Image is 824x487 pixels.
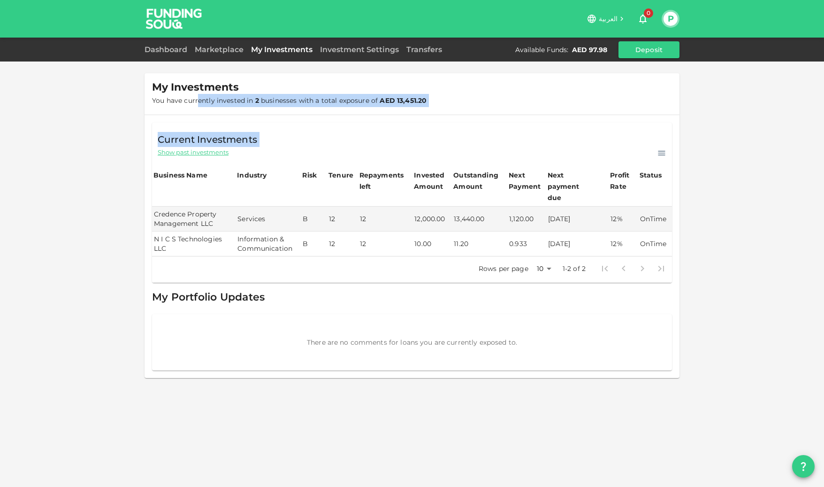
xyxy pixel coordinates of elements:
span: My Investments [152,81,239,94]
td: B [301,232,327,256]
td: Information & Communication [236,232,301,256]
div: Status [640,170,663,181]
td: 10.00 [412,232,452,256]
button: Deposit [618,41,679,58]
a: Dashboard [145,45,191,54]
strong: 2 [255,96,259,105]
td: 12% [609,207,638,232]
div: 10 [532,262,555,276]
span: There are no comments for loans you are currently exposed to. [307,338,517,347]
td: [DATE] [546,232,609,256]
td: Services [236,207,301,232]
strong: AED 13,451.20 [380,96,427,105]
td: 12,000.00 [412,207,452,232]
a: Marketplace [191,45,247,54]
div: AED 97.98 [572,45,607,54]
button: 0 [633,9,652,28]
div: Risk [302,170,321,181]
div: Repayments left [359,170,406,192]
td: 12 [358,207,413,232]
td: OnTime [638,232,672,256]
td: 1,120.00 [507,207,546,232]
div: Next payment due [548,170,595,203]
span: My Portfolio Updates [152,291,265,303]
td: 12 [327,232,358,256]
p: 1-2 of 2 [563,264,586,273]
div: Next Payment [509,170,545,192]
div: Invested Amount [414,170,450,192]
p: Rows per page [479,264,528,273]
td: 0.933 [507,232,546,256]
span: 0 [644,8,653,18]
td: Credence Property Management LLC [152,207,236,232]
div: Tenure [328,170,353,181]
div: Business Name [153,170,207,181]
td: 12% [609,232,638,256]
td: 12 [358,232,413,256]
td: B [301,207,327,232]
div: Profit Rate [610,170,636,192]
div: Industry [237,170,267,181]
span: العربية [599,15,618,23]
span: You have currently invested in businesses with a total exposure of [152,96,427,105]
a: Investment Settings [316,45,403,54]
td: [DATE] [546,207,609,232]
button: P [664,12,678,26]
span: Current Investments [158,132,257,147]
td: 11.20 [452,232,507,256]
td: 13,440.00 [452,207,507,232]
div: Outstanding Amount [453,170,500,192]
button: question [792,455,815,478]
span: Show past investments [158,148,229,157]
a: Transfers [403,45,446,54]
div: Available Funds : [515,45,568,54]
a: My Investments [247,45,316,54]
td: OnTime [638,207,672,232]
td: 12 [327,207,358,232]
td: N I C S Technologies LLC [152,232,236,256]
